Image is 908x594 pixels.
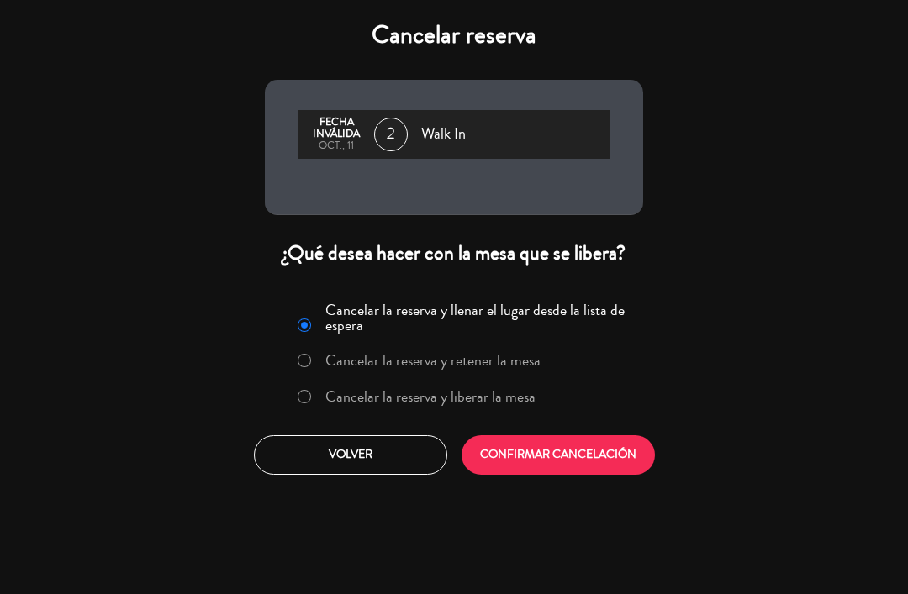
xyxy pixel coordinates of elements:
[325,353,541,368] label: Cancelar la reserva y retener la mesa
[325,302,633,333] label: Cancelar la reserva y llenar el lugar desde la lista de espera
[462,435,655,475] button: CONFIRMAR CANCELACIÓN
[265,20,643,50] h4: Cancelar reserva
[307,117,366,140] div: Fecha inválida
[421,122,466,147] span: Walk In
[325,389,536,404] label: Cancelar la reserva y liberar la mesa
[265,240,643,266] div: ¿Qué desea hacer con la mesa que se libera?
[254,435,447,475] button: Volver
[374,118,408,151] span: 2
[307,140,366,152] div: oct., 11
